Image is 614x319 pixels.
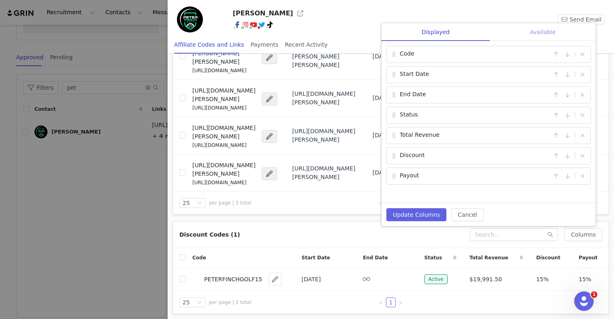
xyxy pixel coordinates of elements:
span: PETERFINCHGOLF15 [204,275,262,284]
div: Displayed [381,23,490,41]
div: Affiliate Codes and Links [174,36,244,54]
span: [DATE] [373,53,392,60]
span: | [574,90,576,100]
span: Discount [536,254,560,261]
h4: [URL][DOMAIN_NAME][PERSON_NAME] [192,161,257,178]
span: | [574,131,576,140]
a: 1 [386,298,395,307]
i: icon: down [197,200,202,206]
span: 1 [591,291,597,298]
iframe: Intercom live chat [574,291,594,311]
span: $19,991.50 [470,275,502,284]
span: per page | 5 total [209,199,251,207]
span: | [574,110,576,120]
span: 15% [579,275,591,284]
span: [DATE] [302,276,321,282]
img: fe148f94-b846-4a05-a004-e3a38c5872cb.jpg [177,6,203,32]
span: Code [400,50,414,59]
span: | [574,171,576,181]
span: End Date [400,90,426,100]
img: instagram.svg [242,22,249,28]
h4: [URL][DOMAIN_NAME][PERSON_NAME] [192,124,257,141]
p: [URL][DOMAIN_NAME] [192,67,257,74]
article: Discount Codes [172,221,609,314]
p: [URL][DOMAIN_NAME] [192,104,257,112]
li: Previous Page [376,198,386,208]
span: Status [400,110,418,120]
button: Send Email [558,15,605,24]
div: Payments [250,36,278,54]
li: Previous Page [376,297,386,307]
span: Status [424,254,442,261]
h4: [URL][DOMAIN_NAME][PERSON_NAME] [192,86,257,103]
span: Active [424,274,448,284]
span: [URL][DOMAIN_NAME][PERSON_NAME] [292,90,360,107]
i: icon: left [379,201,383,206]
span: | [574,151,576,161]
span: per page | 1 total [209,299,251,306]
span: End Date [363,254,388,261]
div: 25 [183,198,190,207]
p: [URL][DOMAIN_NAME] [192,142,257,149]
span: Start Date [400,70,429,80]
span: [DATE] [373,95,392,101]
span: [DATE] [373,169,392,176]
input: Search... [470,228,558,241]
span: 15% [536,275,549,284]
button: Update Columns [386,208,446,221]
span: Payout [579,254,598,261]
i: icon: left [379,300,383,305]
span: [URL][DOMAIN_NAME][PERSON_NAME] [292,127,360,144]
span: Total Revenue [400,131,439,140]
div: Recent Activity [285,36,327,54]
i: icon: right [398,300,403,305]
span: Total Revenue [470,254,508,261]
div: Discount Codes (1) [179,231,240,239]
button: Cancel [451,208,483,221]
span: Payout [400,171,419,181]
span: | [574,70,576,80]
li: Next Page [396,297,405,307]
span: | [574,50,576,59]
div: Available [490,23,596,41]
button: Columns [564,228,602,241]
span: [URL][DOMAIN_NAME][PERSON_NAME] [292,164,360,181]
li: 1 [386,297,396,307]
h3: [PERSON_NAME] [233,9,293,18]
p: [URL][DOMAIN_NAME] [192,179,257,186]
span: Discount [400,151,424,161]
i: icon: search [547,232,553,237]
span: [URL][DOMAIN_NAME][PERSON_NAME][PERSON_NAME] [292,44,360,69]
div: 25 [183,298,190,307]
span: [DATE] [373,132,392,138]
span: Start Date [302,254,330,261]
span: Code [192,254,206,261]
i: icon: down [197,300,202,306]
